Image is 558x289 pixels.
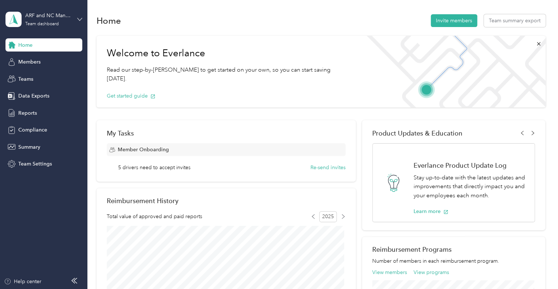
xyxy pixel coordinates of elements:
span: 5 drivers need to accept invites [118,164,191,171]
h1: Welcome to Everlance [107,47,350,59]
span: Total value of approved and paid reports [107,213,202,220]
div: Team dashboard [25,22,59,26]
h2: Reimbursement Programs [372,246,535,253]
button: Help center [4,278,41,285]
span: Home [18,41,33,49]
span: Members [18,58,41,66]
div: My Tasks [107,129,346,137]
h2: Reimbursement History [107,197,178,205]
button: Learn more [414,208,448,215]
p: Stay up-to-date with the latest updates and improvements that directly impact you and your employ... [414,173,527,200]
img: Welcome to everlance [359,36,545,107]
span: Data Exports [18,92,49,100]
span: Product Updates & Education [372,129,463,137]
p: Read our step-by-[PERSON_NAME] to get started on your own, so you can start saving [DATE]. [107,65,350,83]
button: View members [372,269,407,276]
span: Compliance [18,126,47,134]
button: View programs [414,269,449,276]
span: Teams [18,75,33,83]
button: Re-send invites [310,164,346,171]
h1: Everlance Product Update Log [414,161,527,169]
button: Get started guide [107,92,155,100]
div: ARF and NC Management [25,12,71,19]
h1: Home [97,17,121,24]
span: Reports [18,109,37,117]
span: Summary [18,143,40,151]
p: Number of members in each reimbursement program. [372,257,535,265]
span: Team Settings [18,160,52,168]
span: 2025 [319,211,337,222]
button: Team summary export [484,14,546,27]
button: Invite members [431,14,477,27]
iframe: Everlance-gr Chat Button Frame [517,248,558,289]
span: Member Onboarding [118,146,169,153]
